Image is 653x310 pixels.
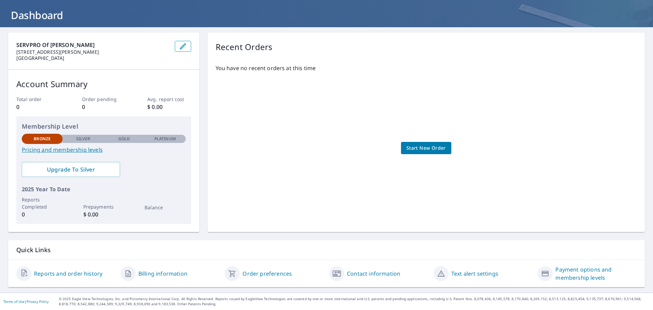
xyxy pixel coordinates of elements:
p: [STREET_ADDRESS][PERSON_NAME] [16,49,169,55]
p: Platinum [154,136,176,142]
p: 0 [82,103,125,111]
a: Reports and order history [34,270,102,278]
p: Avg. report cost [147,96,191,103]
a: Payment options and membership levels [555,265,637,282]
a: Order preferences [242,270,292,278]
p: Gold [118,136,130,142]
p: Silver [76,136,90,142]
p: Order pending [82,96,125,103]
p: $ 0.00 [147,103,191,111]
a: Upgrade To Silver [22,162,120,177]
a: Terms of Use [3,299,24,304]
a: Text alert settings [451,270,498,278]
p: [GEOGRAPHIC_DATA] [16,55,169,61]
p: SERVPRO of [PERSON_NAME] [16,41,169,49]
p: | [3,299,49,304]
p: Bronze [34,136,51,142]
a: Privacy Policy [27,299,49,304]
p: Membership Level [22,122,186,131]
h1: Dashboard [8,8,645,22]
p: 0 [16,103,60,111]
span: Upgrade To Silver [27,166,115,173]
p: Quick Links [16,246,637,254]
p: 2025 Year To Date [22,185,186,193]
span: Start New Order [406,144,446,152]
a: Billing information [138,270,187,278]
a: Contact information [347,270,400,278]
p: Prepayments [83,203,124,210]
p: You have no recent orders at this time [216,64,637,72]
a: Start New Order [401,142,451,154]
p: © 2025 Eagle View Technologies, Inc. and Pictometry International Corp. All Rights Reserved. Repo... [59,296,650,307]
p: $ 0.00 [83,210,124,218]
p: Balance [145,204,185,211]
a: Pricing and membership levels [22,146,186,154]
p: Reports Completed [22,196,63,210]
p: Recent Orders [216,41,273,53]
p: Account Summary [16,78,191,90]
p: Total order [16,96,60,103]
p: 0 [22,210,63,218]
